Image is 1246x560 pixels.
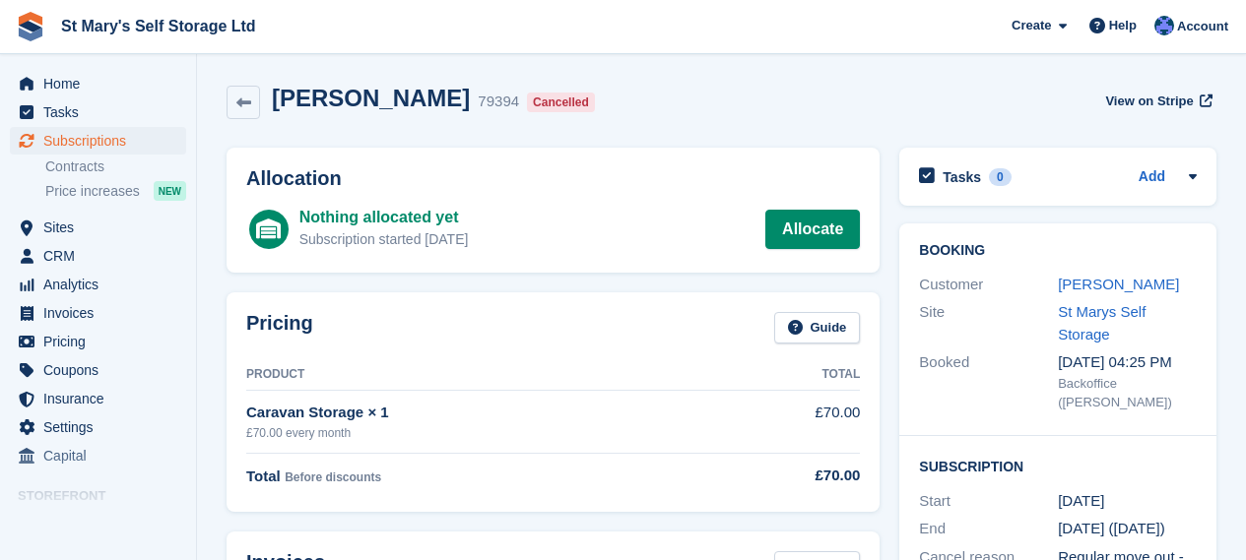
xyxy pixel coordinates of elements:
[1058,520,1165,536] span: [DATE] ([DATE])
[10,271,186,298] a: menu
[285,470,381,484] span: Before discounts
[919,274,1058,296] div: Customer
[10,242,186,270] a: menu
[43,385,162,412] span: Insurance
[10,214,186,241] a: menu
[246,424,712,442] div: £70.00 every month
[272,85,470,111] h2: [PERSON_NAME]
[10,70,186,97] a: menu
[53,10,264,42] a: St Mary's Self Storage Ltd
[10,442,186,469] a: menu
[1058,276,1179,292] a: [PERSON_NAME]
[154,181,186,201] div: NEW
[16,12,45,41] img: stora-icon-8386f47178a22dfd0bd8f6a31ec36ba5ce8667c1dd55bd0f319d3a0aa187defe.svg
[989,168,1012,186] div: 0
[10,511,186,538] a: menu
[45,180,186,202] a: Price increases NEW
[527,93,595,112] div: Cancelled
[919,456,1197,475] h2: Subscription
[10,127,186,155] a: menu
[712,465,860,487] div: £70.00
[1139,166,1165,189] a: Add
[299,229,469,250] div: Subscription started [DATE]
[919,243,1197,259] h2: Booking
[1105,92,1193,111] span: View on Stripe
[43,356,162,384] span: Coupons
[45,157,186,176] a: Contracts
[43,328,162,355] span: Pricing
[712,359,860,391] th: Total
[1058,374,1197,412] div: Backoffice ([PERSON_NAME])
[163,513,186,536] a: Preview store
[43,242,162,270] span: CRM
[712,391,860,453] td: £70.00
[10,413,186,441] a: menu
[1012,16,1051,35] span: Create
[919,490,1058,513] div: Start
[43,442,162,469] span: Capital
[10,98,186,126] a: menu
[246,167,860,190] h2: Allocation
[919,351,1058,412] div: Booked
[478,91,519,113] div: 79394
[10,299,186,327] a: menu
[43,511,162,538] span: Pre-opening Site
[43,127,162,155] span: Subscriptions
[43,413,162,441] span: Settings
[43,70,162,97] span: Home
[10,385,186,412] a: menu
[43,271,162,298] span: Analytics
[10,356,186,384] a: menu
[246,402,712,424] div: Caravan Storage × 1
[246,467,281,484] span: Total
[299,206,469,229] div: Nothing allocated yet
[1058,351,1197,374] div: [DATE] 04:25 PM
[246,359,712,391] th: Product
[246,312,313,344] h2: Pricing
[943,168,981,186] h2: Tasks
[919,301,1058,345] div: Site
[45,182,140,201] span: Price increases
[1058,490,1104,513] time: 2025-04-01 00:00:00 UTC
[10,328,186,355] a: menu
[18,486,196,506] span: Storefront
[765,210,860,249] a: Allocate
[1109,16,1137,35] span: Help
[1177,17,1228,36] span: Account
[43,98,162,126] span: Tasks
[43,214,162,241] span: Sites
[919,518,1058,540] div: End
[1097,85,1216,117] a: View on Stripe
[1154,16,1174,35] img: Matthew Keenan
[1058,303,1146,342] a: St Marys Self Storage
[43,299,162,327] span: Invoices
[774,312,861,344] a: Guide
